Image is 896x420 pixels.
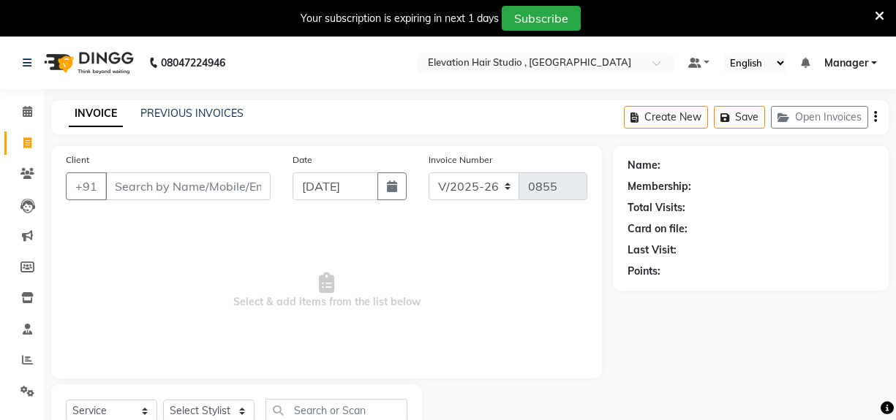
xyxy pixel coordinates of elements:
[624,106,708,129] button: Create New
[161,42,225,83] b: 08047224946
[628,221,688,237] div: Card on file:
[69,101,123,127] a: INVOICE
[66,218,587,364] span: Select & add items from the list below
[301,11,499,26] div: Your subscription is expiring in next 1 days
[824,56,868,71] span: Manager
[37,42,138,83] img: logo
[66,153,89,167] label: Client
[293,153,312,167] label: Date
[66,172,107,200] button: +91
[714,106,765,129] button: Save
[140,107,244,120] a: PREVIOUS INVOICES
[771,106,868,129] button: Open Invoices
[628,264,660,279] div: Points:
[628,243,677,258] div: Last Visit:
[429,153,492,167] label: Invoice Number
[628,158,660,173] div: Name:
[502,6,581,31] button: Subscribe
[628,200,685,215] div: Total Visits:
[105,172,271,200] input: Search by Name/Mobile/Email/Code
[628,179,691,194] div: Membership:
